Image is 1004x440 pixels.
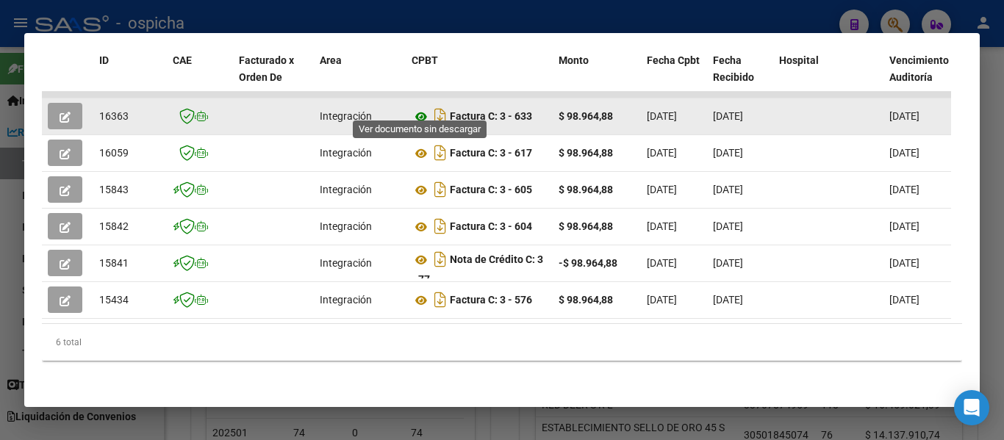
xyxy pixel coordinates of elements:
i: Descargar documento [431,248,450,271]
span: [DATE] [647,257,677,269]
strong: -$ 98.964,88 [559,257,617,269]
datatable-header-cell: ID [93,45,167,109]
strong: Factura C: 3 - 576 [450,295,532,306]
span: [DATE] [713,257,743,269]
i: Descargar documento [431,104,450,128]
span: [DATE] [713,294,743,306]
span: 15842 [99,220,129,232]
span: 16363 [99,110,129,122]
span: [DATE] [889,294,919,306]
span: CAE [173,54,192,66]
span: 15434 [99,294,129,306]
span: [DATE] [647,220,677,232]
div: 6 total [42,324,962,361]
strong: Factura C: 3 - 605 [450,184,532,196]
strong: $ 98.964,88 [559,110,613,122]
i: Descargar documento [431,141,450,165]
span: ID [99,54,109,66]
datatable-header-cell: Monto [553,45,641,109]
strong: Nota de Crédito C: 3 - 77 [412,254,543,286]
i: Descargar documento [431,214,450,238]
span: [DATE] [713,220,743,232]
span: [DATE] [647,110,677,122]
span: [DATE] [889,184,919,195]
strong: $ 98.964,88 [559,220,613,232]
strong: $ 98.964,88 [559,294,613,306]
strong: $ 98.964,88 [559,184,613,195]
datatable-header-cell: Facturado x Orden De [233,45,314,109]
span: Monto [559,54,589,66]
datatable-header-cell: Hospital [773,45,883,109]
strong: Factura C: 3 - 633 [450,111,532,123]
span: Integración [320,110,372,122]
i: Descargar documento [431,178,450,201]
strong: Factura C: 3 - 617 [450,148,532,159]
span: [DATE] [713,184,743,195]
span: Integración [320,184,372,195]
span: Integración [320,220,372,232]
div: Open Intercom Messenger [954,390,989,425]
datatable-header-cell: Vencimiento Auditoría [883,45,950,109]
span: Integración [320,294,372,306]
span: [DATE] [889,220,919,232]
datatable-header-cell: Fecha Recibido [707,45,773,109]
span: 16059 [99,147,129,159]
span: [DATE] [647,184,677,195]
span: Area [320,54,342,66]
datatable-header-cell: CAE [167,45,233,109]
span: 15841 [99,257,129,269]
span: [DATE] [889,257,919,269]
datatable-header-cell: Area [314,45,406,109]
span: [DATE] [889,147,919,159]
datatable-header-cell: Fecha Cpbt [641,45,707,109]
span: [DATE] [647,147,677,159]
span: [DATE] [713,110,743,122]
span: Integración [320,147,372,159]
span: 15843 [99,184,129,195]
span: Fecha Recibido [713,54,754,83]
span: [DATE] [713,147,743,159]
i: Descargar documento [431,288,450,311]
datatable-header-cell: CPBT [406,45,553,109]
span: [DATE] [889,110,919,122]
span: CPBT [412,54,438,66]
strong: Factura C: 3 - 604 [450,221,532,233]
span: Fecha Cpbt [647,54,700,66]
strong: $ 98.964,88 [559,147,613,159]
span: [DATE] [647,294,677,306]
span: Facturado x Orden De [239,54,294,83]
span: Integración [320,257,372,269]
span: Hospital [779,54,819,66]
span: Vencimiento Auditoría [889,54,949,83]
